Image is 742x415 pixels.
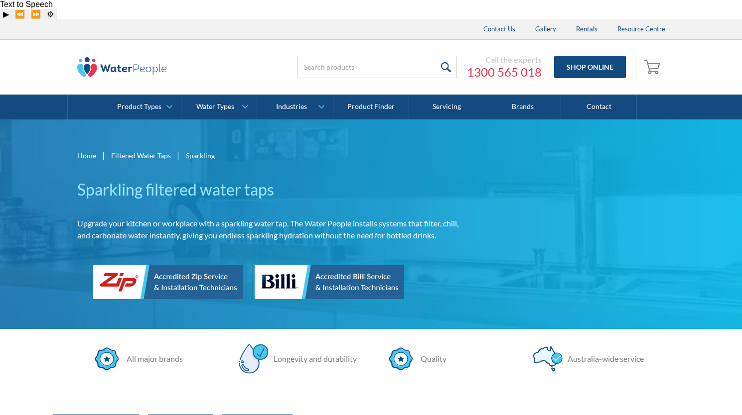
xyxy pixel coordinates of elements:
input: Search products [297,56,457,78]
a: Servicing [409,95,485,119]
p: Upgrade your kitchen or workplace with a sparkling water tap. The Water People installs systems t... [77,217,460,241]
div: All major brands [122,353,183,365]
div: Australia-wide service [563,353,644,365]
a: Industries [257,95,332,119]
div: Quality [416,353,446,365]
a: Product Types [106,95,181,119]
button: Forward [28,9,44,19]
a: Open empty cart [641,55,665,79]
img: shopping cart [644,59,663,75]
div: Call the experts [467,55,542,65]
a: Home [77,150,96,161]
button: Settings [44,9,57,19]
a: 1300 565 018 [467,65,542,80]
a: Brands [485,95,561,119]
a: Rentals [566,19,607,39]
div: Sparkling [186,150,215,161]
div: | [176,149,181,161]
h1: Sparkling filtered water taps [77,178,460,202]
a: Water Types [181,95,257,119]
div: Product Types [117,103,161,111]
a: Filtered Water Taps [111,150,171,161]
a: Contact Us [473,19,525,39]
a: Shop Online [554,56,626,78]
iframe: podium webchat widget bubble [662,365,742,415]
a: Resource Centre [607,19,675,39]
img: The Water People [77,57,167,77]
div: | [101,149,106,161]
a: Contact [561,95,637,119]
button: Previous [12,9,28,19]
div: Industries [276,103,307,111]
a: Gallery [525,19,566,39]
div: Longevity and durability [269,353,357,365]
div: Water Types [196,103,234,111]
a: Product Finder [333,95,409,119]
